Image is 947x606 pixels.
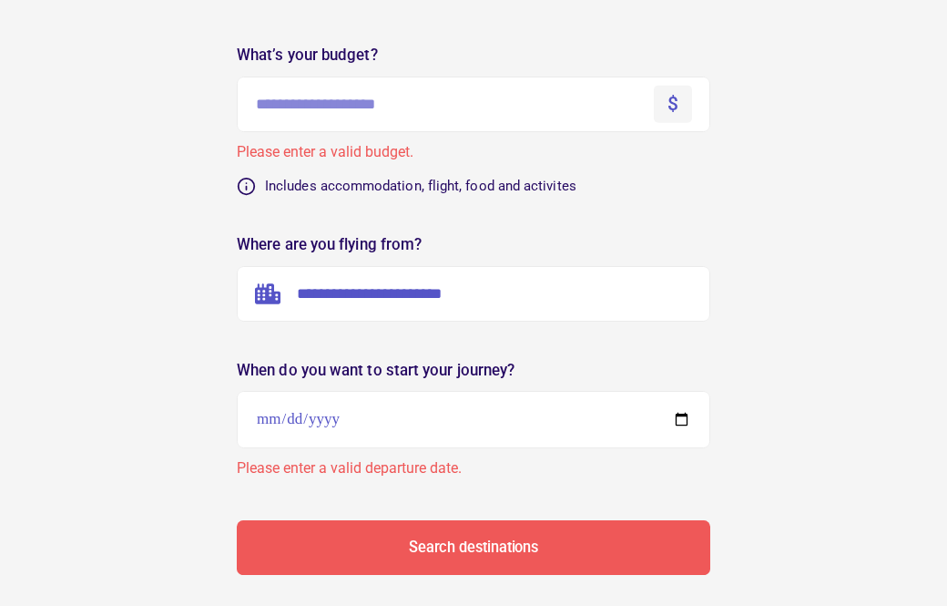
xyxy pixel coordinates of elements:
[265,180,710,193] div: Includes accommodation, flight, food and activites
[237,47,710,63] div: What’s your budget?
[237,457,462,479] div: Please enter a valid departure date.
[409,540,538,555] div: Search destinations
[237,141,413,163] div: Please enter a valid budget.
[237,237,710,252] div: Where are you flying from?
[237,521,710,575] button: Search destinations
[237,363,710,378] div: When do you want to start your journey?
[667,92,678,117] div: $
